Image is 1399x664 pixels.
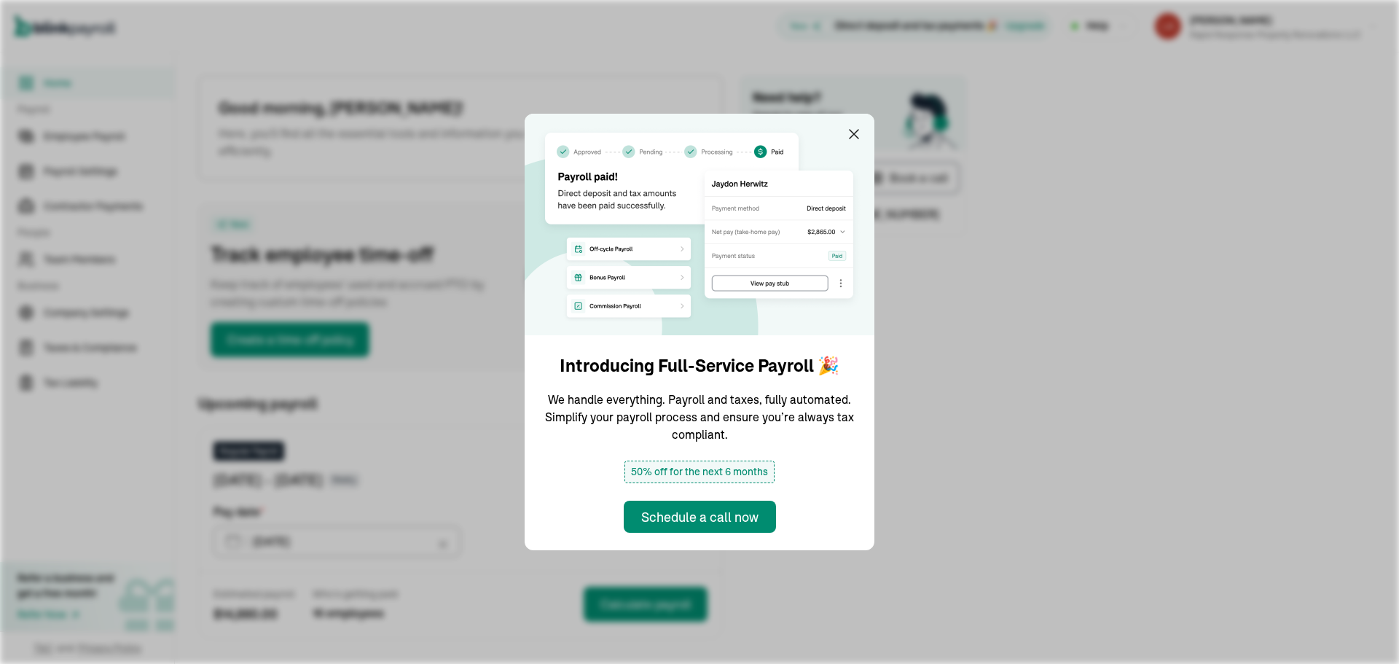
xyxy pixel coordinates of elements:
[624,461,775,483] span: 50% off for the next 6 months
[641,507,759,527] div: Schedule a call now
[542,391,857,443] p: We handle everything. Payroll and taxes, fully automated. Simplify your payroll process and ensur...
[525,114,874,335] img: announcement
[560,353,839,379] h1: Introducing Full-Service Payroll 🎉
[624,501,776,533] button: Schedule a call now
